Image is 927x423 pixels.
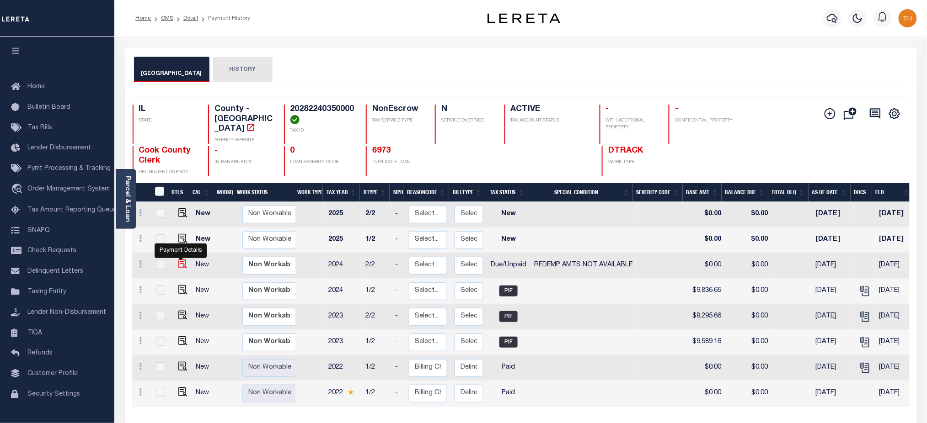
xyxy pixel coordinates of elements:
[27,248,76,254] span: Check Requests
[325,330,362,355] td: 2023
[27,84,45,90] span: Home
[499,311,518,322] span: PIF
[168,183,189,202] th: DTLS
[675,117,734,124] p: CONFIDENTIAL PROPERTY
[403,183,449,202] th: ReasonCode: activate to sort column ascending
[294,183,323,202] th: Work Type
[362,202,391,227] td: 2/2
[155,243,207,258] div: Payment Details
[391,355,405,381] td: -
[876,253,912,279] td: [DATE]
[325,381,362,407] td: 2022
[325,355,362,381] td: 2022
[27,329,42,336] span: TIQA
[192,202,218,227] td: New
[391,304,405,330] td: -
[27,391,80,397] span: Security Settings
[11,184,26,196] i: travel_explore
[150,183,168,202] th: &nbsp;
[725,304,772,330] td: $0.00
[27,268,83,275] span: Delinquent Letters
[233,183,295,202] th: Work Status
[213,57,273,82] button: HISTORY
[686,202,725,227] td: $0.00
[499,286,518,296] span: PIF
[214,159,273,166] p: IN BANKRUPTCY
[876,304,912,330] td: [DATE]
[488,13,561,23] img: logo-dark.svg
[608,147,643,155] span: DTRACK
[27,165,111,172] span: Pymt Processing & Tracking
[290,105,355,124] h4: 20282240350000
[362,253,391,279] td: 2/2
[348,389,354,395] img: Star.svg
[872,183,913,202] th: ELD: activate to sort column ascending
[686,381,725,407] td: $0.00
[372,105,424,115] h4: NonEscrow
[139,105,198,115] h4: IL
[198,14,250,22] li: Payment History
[876,227,912,253] td: [DATE]
[362,381,391,407] td: 1/2
[686,355,725,381] td: $0.00
[686,304,725,330] td: $8,295.66
[449,183,485,202] th: BillType: activate to sort column ascending
[27,145,91,151] span: Lender Disbursement
[876,279,912,304] td: [DATE]
[441,105,493,115] h4: N
[534,262,632,268] span: REDEMP AMTS NOT AVAILABLE
[325,227,362,253] td: 2025
[851,183,872,202] th: Docs
[192,227,218,253] td: New
[876,381,912,407] td: [DATE]
[812,381,854,407] td: [DATE]
[192,304,218,330] td: New
[132,183,150,202] th: &nbsp;&nbsp;&nbsp;&nbsp;&nbsp;&nbsp;&nbsp;&nbsp;&nbsp;&nbsp;
[192,253,218,279] td: New
[27,207,117,213] span: Tax Amount Reporting Queue
[362,330,391,355] td: 1/2
[192,279,218,304] td: New
[391,253,405,279] td: -
[686,279,725,304] td: $9,836.65
[487,202,530,227] td: New
[812,253,854,279] td: [DATE]
[192,381,218,407] td: New
[139,169,198,176] p: DELINQUENT AGENCY
[391,202,405,227] td: -
[27,186,110,192] span: Order Management System
[372,159,496,166] p: DUPLICATE LOAN
[511,105,589,115] h4: ACTIVE
[812,202,854,227] td: [DATE]
[876,202,912,227] td: [DATE]
[768,183,809,202] th: Total DLQ: activate to sort column ascending
[725,330,772,355] td: $0.00
[139,147,191,165] span: Cook County Clerk
[812,355,854,381] td: [DATE]
[683,183,722,202] th: Base Amt: activate to sort column ascending
[323,183,360,202] th: Tax Year: activate to sort column ascending
[686,227,725,253] td: $0.00
[487,355,530,381] td: Paid
[183,16,198,21] a: Detail
[360,183,390,202] th: RType: activate to sort column ascending
[511,117,589,124] p: TAX ACCOUNT STATUS
[124,176,130,222] a: Parcel & Loan
[487,227,530,253] td: New
[290,159,355,166] p: LOAN SEVERITY CODE
[899,9,917,27] img: svg+xml;base64,PHN2ZyB4bWxucz0iaHR0cDovL3d3dy53My5vcmcvMjAwMC9zdmciIHBvaW50ZXItZXZlbnRzPSJub25lIi...
[27,289,66,295] span: Taxing Entity
[725,202,772,227] td: $0.00
[528,183,633,202] th: Special Condition: activate to sort column ascending
[725,381,772,407] td: $0.00
[27,350,53,356] span: Refunds
[812,304,854,330] td: [DATE]
[325,253,362,279] td: 2024
[675,105,678,113] span: -
[27,104,70,111] span: Bulletin Board
[722,183,768,202] th: Balance Due: activate to sort column ascending
[27,227,50,233] span: SNAPQ
[725,253,772,279] td: $0.00
[391,279,405,304] td: -
[441,117,493,124] p: SERVICE OVERRIDE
